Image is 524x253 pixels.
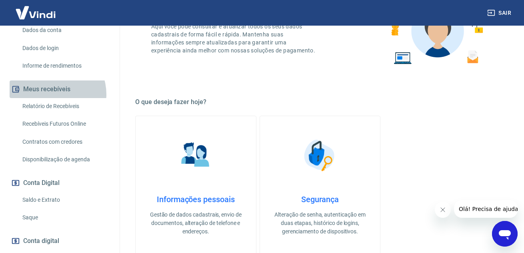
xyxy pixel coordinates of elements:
[19,116,110,132] a: Recebíveis Futuros Online
[151,22,317,54] p: Aqui você pode consultar e atualizar todos os seus dados cadastrais de forma fácil e rápida. Mant...
[454,200,518,218] iframe: Mensagem da empresa
[10,232,110,250] a: Conta digital
[176,135,216,175] img: Informações pessoais
[300,135,340,175] img: Segurança
[19,209,110,226] a: Saque
[19,40,110,56] a: Dados de login
[148,195,243,204] h4: Informações pessoais
[23,235,59,247] span: Conta digital
[5,6,67,12] span: Olá! Precisa de ajuda?
[273,195,368,204] h4: Segurança
[19,192,110,208] a: Saldo e Extrato
[19,98,110,114] a: Relatório de Recebíveis
[10,0,62,25] img: Vindi
[10,80,110,98] button: Meus recebíveis
[273,211,368,236] p: Alteração de senha, autenticação em duas etapas, histórico de logins, gerenciamento de dispositivos.
[135,98,505,106] h5: O que deseja fazer hoje?
[10,174,110,192] button: Conta Digital
[148,211,243,236] p: Gestão de dados cadastrais, envio de documentos, alteração de telefone e endereços.
[19,22,110,38] a: Dados da conta
[492,221,518,247] iframe: Botão para abrir a janela de mensagens
[19,151,110,168] a: Disponibilização de agenda
[19,134,110,150] a: Contratos com credores
[19,58,110,74] a: Informe de rendimentos
[486,6,514,20] button: Sair
[435,202,451,218] iframe: Fechar mensagem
